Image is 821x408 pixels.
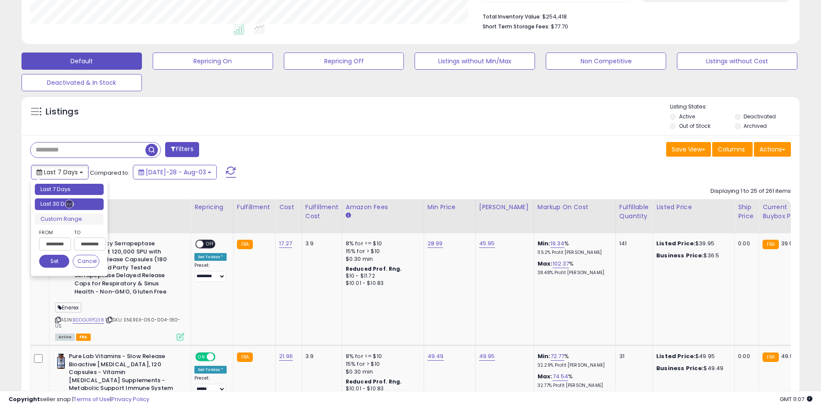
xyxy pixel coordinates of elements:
[656,364,704,372] b: Business Price:
[346,265,402,272] b: Reduced Prof. Rng.
[781,352,797,360] span: 49.95
[479,203,530,212] div: [PERSON_NAME]
[237,203,272,212] div: Fulfillment
[55,316,180,329] span: | SKU: ENEREX-060-004-180-US
[710,187,791,195] div: Displaying 1 to 25 of 261 items
[346,360,417,368] div: 15% for > $10
[22,74,142,91] button: Deactivated & In Stock
[237,352,253,362] small: FBA
[712,142,753,157] button: Columns
[427,352,444,361] a: 49.49
[427,203,472,212] div: Min Price
[656,352,728,360] div: $49.95
[346,368,417,376] div: $0.30 min
[763,240,778,249] small: FBA
[538,203,612,212] div: Markup on Cost
[656,203,731,212] div: Listed Price
[196,353,207,361] span: ON
[305,240,335,247] div: 3.9
[346,378,402,385] b: Reduced Prof. Rng.
[346,255,417,263] div: $0.30 min
[679,113,695,120] label: Active
[744,113,776,120] label: Deactivated
[165,142,199,157] button: Filters
[538,362,609,368] p: 32.29% Profit [PERSON_NAME]
[203,241,217,248] span: OFF
[90,169,129,177] span: Compared to:
[666,142,711,157] button: Save View
[76,334,91,341] span: FBA
[111,395,149,403] a: Privacy Policy
[656,240,728,247] div: $39.95
[55,352,67,370] img: 41dnKLC1pvS._SL40_.jpg
[763,203,807,221] div: Current Buybox Price
[546,53,666,70] button: Non Competitive
[237,240,253,249] small: FBA
[479,239,495,248] a: 45.95
[427,239,443,248] a: 28.99
[346,203,420,212] div: Amazon Fees
[538,352,550,360] b: Min:
[553,372,569,381] a: 74.54
[73,255,99,268] button: Cancel
[538,250,609,256] p: 11.52% Profit [PERSON_NAME]
[656,252,728,260] div: $36.5
[483,13,541,20] b: Total Inventory Value:
[346,352,417,360] div: 8% for <= $10
[538,352,609,368] div: %
[74,228,99,237] label: To
[538,372,553,380] b: Max:
[194,203,230,212] div: Repricing
[538,260,553,268] b: Max:
[146,168,206,176] span: [DATE]-28 - Aug-03
[35,184,104,195] li: Last 7 Days
[305,203,338,221] div: Fulfillment Cost
[346,240,417,247] div: 8% for <= $10
[279,239,292,248] a: 17.27
[619,203,649,221] div: Fulfillable Quantity
[194,375,227,395] div: Preset:
[534,199,615,233] th: The percentage added to the cost of goods (COGS) that forms the calculator for Min & Max prices.
[550,352,565,361] a: 72.77
[194,253,227,261] div: Set To Max *
[279,203,298,212] div: Cost
[538,240,609,256] div: %
[656,239,695,247] b: Listed Price:
[763,352,778,362] small: FBA
[550,239,565,248] a: 19.34
[31,165,89,179] button: Last 7 Days
[305,352,335,360] div: 3.9
[346,247,417,255] div: 15% for > $10
[415,53,535,70] button: Listings without Min/Max
[744,122,767,130] label: Archived
[39,255,69,268] button: Set
[538,260,609,276] div: %
[346,280,417,287] div: $10.01 - $10.83
[619,352,646,360] div: 31
[55,303,81,312] span: Enerex
[53,203,187,212] div: Title
[44,168,78,176] span: Last 7 Days
[670,103,799,111] p: Listing States:
[656,365,728,372] div: $49.49
[619,240,646,247] div: 141
[479,352,495,361] a: 49.95
[73,316,104,324] a: B0DGLRPQ38
[781,239,796,247] span: 39.95
[46,106,79,118] h5: Listings
[538,239,550,247] b: Min:
[551,22,568,31] span: $77.70
[780,395,812,403] span: 2025-08-11 11:07 GMT
[284,53,404,70] button: Repricing Off
[718,145,745,154] span: Columns
[738,203,755,221] div: Ship Price
[9,395,40,403] strong: Copyright
[74,395,110,403] a: Terms of Use
[538,270,609,276] p: 38.48% Profit [PERSON_NAME]
[738,352,752,360] div: 0.00
[483,11,784,21] li: $254,418
[74,240,179,298] b: High Potency Serrapeptase Supplement 120,000 SPU with Delayed Release Capsules (180 Count) - 3rd ...
[553,260,569,268] a: 102.37
[656,352,695,360] b: Listed Price:
[279,352,293,361] a: 21.96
